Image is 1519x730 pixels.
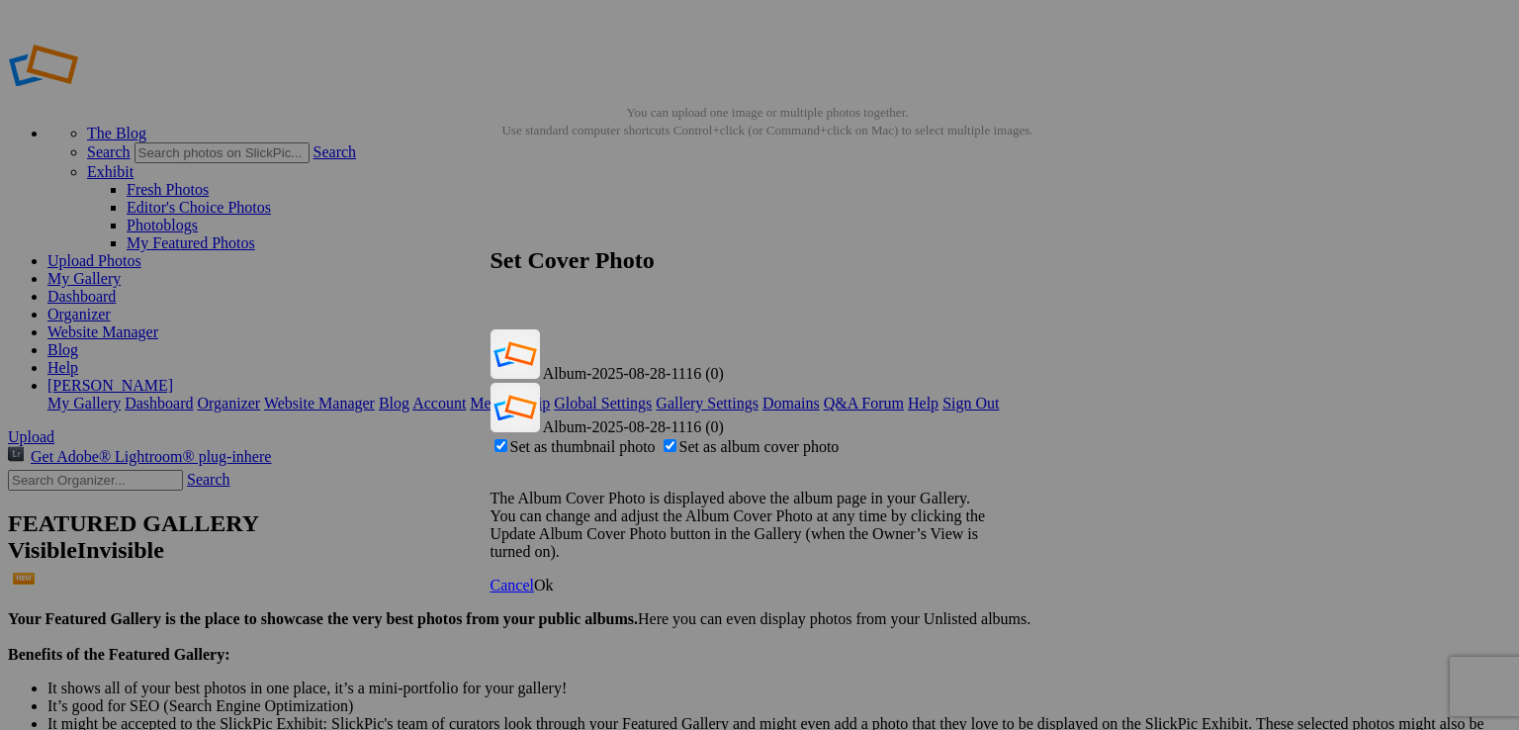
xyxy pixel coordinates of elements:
[679,438,840,455] span: Set as album cover photo
[510,438,656,455] span: Set as thumbnail photo
[534,577,554,593] span: Ok
[491,490,1015,561] p: The Album Cover Photo is displayed above the album page in your Gallery. You can change and adjus...
[664,439,676,452] input: Set as album cover photo
[543,365,724,382] span: Album-2025-08-28-1116 (0)
[491,577,534,593] a: Cancel
[494,439,507,452] input: Set as thumbnail photo
[543,418,724,435] span: Album-2025-08-28-1116 (0)
[491,247,1015,274] h2: Set Cover Photo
